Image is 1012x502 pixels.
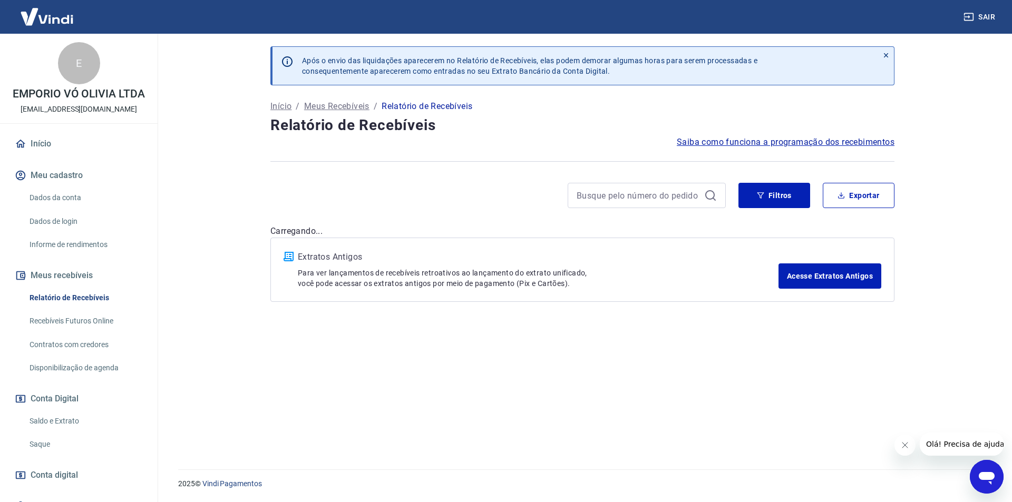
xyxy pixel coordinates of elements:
a: Saiba como funciona a programação dos recebimentos [677,136,894,149]
p: / [374,100,377,113]
a: Contratos com credores [25,334,145,356]
a: Saldo e Extrato [25,410,145,432]
button: Sair [961,7,999,27]
a: Vindi Pagamentos [202,479,262,488]
button: Meu cadastro [13,164,145,187]
a: Meus Recebíveis [304,100,369,113]
span: Olá! Precisa de ajuda? [6,7,89,16]
iframe: Fechar mensagem [894,435,916,456]
button: Conta Digital [13,387,145,410]
button: Meus recebíveis [13,264,145,287]
a: Saque [25,434,145,455]
p: / [296,100,299,113]
a: Informe de rendimentos [25,234,145,255]
a: Dados de login [25,211,145,232]
p: Relatório de Recebíveis [382,100,472,113]
img: Vindi [13,1,81,33]
p: [EMAIL_ADDRESS][DOMAIN_NAME] [21,104,137,115]
p: Para ver lançamentos de recebíveis retroativos ao lançamento do extrato unificado, você pode aces... [298,268,779,289]
a: Conta digital [13,464,145,487]
h4: Relatório de Recebíveis [270,115,894,136]
p: EMPORIO VÓ OLIVIA LTDA [13,88,145,100]
a: Disponibilização de agenda [25,357,145,379]
a: Recebíveis Futuros Online [25,310,145,332]
iframe: Botão para abrir a janela de mensagens [970,460,1004,494]
span: Conta digital [31,468,78,483]
img: ícone [284,252,294,261]
button: Exportar [823,183,894,208]
a: Acesse Extratos Antigos [779,263,881,289]
a: Início [270,100,291,113]
a: Relatório de Recebíveis [25,287,145,309]
a: Início [13,132,145,155]
div: E [58,42,100,84]
p: 2025 © [178,478,987,489]
p: Extratos Antigos [298,251,779,263]
iframe: Mensagem da empresa [920,432,1004,456]
input: Busque pelo número do pedido [577,188,700,203]
p: Carregando... [270,225,894,238]
button: Filtros [738,183,810,208]
p: Após o envio das liquidações aparecerem no Relatório de Recebíveis, elas podem demorar algumas ho... [302,55,757,76]
a: Dados da conta [25,187,145,209]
